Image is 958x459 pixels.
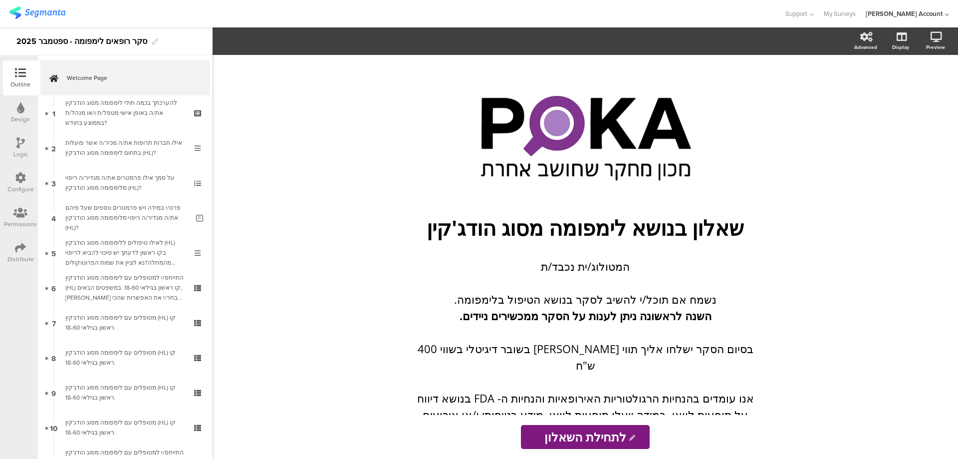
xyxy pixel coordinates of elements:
span: 8 [51,352,56,363]
span: Support [785,9,807,18]
strong: השנה לראשונה ניתן לענות על הסקר ממכשירים ניידים. [460,308,712,323]
span: 6 [51,282,56,293]
span: 7 [52,317,56,328]
div: לאילו טיפולים ללימפומה מסוג הודג'קין (HL) בקו ראשון לדעתך יש סיכוי להביא לריפוי מהמחלה?נא לציין א... [65,238,185,268]
a: 7 מטופלים עם לימפומה מסוג הודג'קין (HL) קו ראשון בגילאי 18-60. [40,305,210,340]
a: Welcome Page [40,60,210,95]
div: Design [11,115,30,124]
div: [PERSON_NAME] Account [866,9,943,18]
a: 4 פרט/י במידה ויש פרמטרים נוספים שעל פיהם את/ה מגדיר/ה ריפוי מלימפומה מסוג הודג'קין (HL)? [40,200,210,235]
a: 8 מטופלים עם לימפומה מסוג הודג'קין (HL) קו ראשון בגילאי 18-60. [40,340,210,375]
div: Distribute [7,255,34,264]
p: המטולוג/ית נכבד/ת [411,258,760,275]
div: Logic [13,150,28,159]
span: 2 [51,142,56,153]
a: 9 מטופלים עם לימפומה מסוג הודג'קין (HL) קו ראשון בגילאי 18-60. [40,375,210,410]
div: על סמך אילו פרמטרים את/ה מגדיר/ה ריפוי מלימפומה מסוג הודג'קין (HL)? [65,173,185,193]
p: נשמח אם תוכל/י להשיב לסקר בנושא הטיפול בלימפומה. [411,291,760,308]
a: 3 על סמך אילו פרמטרים את/ה מגדיר/ה ריפוי מלימפומה מסוג הודג'קין (HL)? [40,165,210,200]
div: מטופלים עם לימפומה מסוג הודג'קין (HL) קו ראשון בגילאי 18-60. [65,383,185,403]
div: להערכתך בכמה חולי לימפומה מסוג הודג'קין את/ה באופן אישי מטפל/ת ו/או מנהל/ת בממוצע בחודש? [65,98,185,128]
a: 5 לאילו טיפולים ללימפומה מסוג הודג'קין (HL) בקו ראשון לדעתך יש סיכוי להביא לריפוי מהמחלה?נא לציין... [40,235,210,270]
a: 1 להערכתך בכמה חולי לימפומה מסוג הודג'קין את/ה באופן אישי מטפל/ת ו/או מנהל/ת בממוצע בחודש? [40,95,210,130]
div: פרט/י במידה ויש פרמטרים נוספים שעל פיהם את/ה מגדיר/ה ריפוי מלימפומה מסוג הודג'קין (HL)? [65,203,189,233]
input: Start [521,425,649,449]
div: מטופלים עם לימפומה מסוג הודג'קין (HL) קו ראשון בגילאי 18-60. [65,348,185,368]
a: 6 התייחס/י למטופלים עם לימפומה מסוג הודג'קין (HL) קו ראשון בגילאי 18-60. במשפטים הבאים, [PERSON_N... [40,270,210,305]
div: Outline [10,80,30,89]
img: segmanta logo [9,6,65,19]
span: 10 [50,422,57,433]
span: 5 [51,247,56,258]
div: התייחס/י למטופלים עם לימפומה מסוג הודג'קין (HL) קו ראשון בגילאי 18-60. במשפטים הבאים, אנא בחר/י א... [65,273,185,303]
span: 1 [52,107,55,118]
p: בסיום הסקר ישלחו אליך תווי [PERSON_NAME] בשובר דיגיטלי בשווי 400 ש"ח [411,341,760,374]
a: 2 אילו חברות תרופות את/ה מכיר/ה אשר פועלות בתחום לימפומה מסוג הודג'קין (HL)? [40,130,210,165]
div: Permissions [4,220,37,229]
div: מטופלים עם לימפומה מסוג הודג'קין (HL) קו ראשון בגילאי 18-60. [65,313,185,333]
div: Configure [7,185,34,194]
div: Advanced [854,43,877,51]
div: סקר רופאים לימפומה - ספטמבר 2025 [16,33,147,49]
div: אילו חברות תרופות את/ה מכיר/ה אשר פועלות בתחום לימפומה מסוג הודג'קין (HL)? [65,138,185,158]
span: 3 [51,177,56,188]
p: שאלון בנושא לימפומה מסוג הודג'קין [401,213,770,242]
div: Preview [926,43,945,51]
span: Welcome Page [67,73,195,83]
div: Display [892,43,909,51]
span: 9 [51,387,56,398]
span: 4 [51,212,56,223]
a: 10 מטופלים עם לימפומה מסוג הודג'קין (HL) קו ראשון בגילאי 18-60. [40,410,210,445]
div: מטופלים עם לימפומה מסוג הודג'קין (HL) קו ראשון בגילאי 18-60. [65,418,185,438]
